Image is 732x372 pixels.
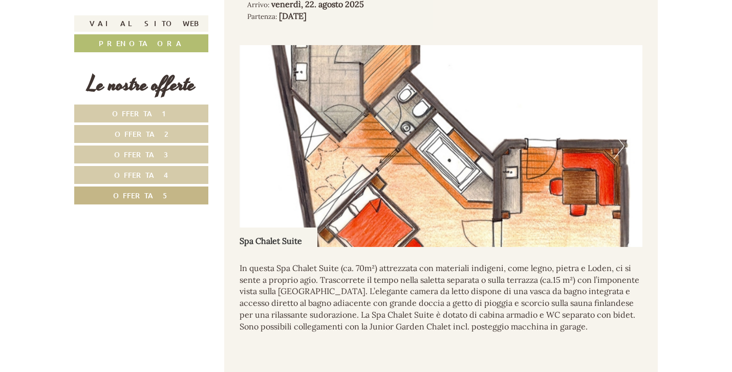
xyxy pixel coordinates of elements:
[115,129,168,139] span: Offerta 2
[114,170,168,180] span: Offerta 4
[113,191,169,200] span: Offerta 5
[240,247,643,348] div: In questa Spa Chalet Suite (ca. 70m²) attrezzata con materiali indigeni, come legno, pietra e Lod...
[112,109,171,118] span: Offerta 1
[257,133,268,159] button: Previous
[74,70,208,99] div: Le nostre offerte
[240,45,643,247] img: image
[74,34,208,52] a: Prenota ora
[247,12,277,21] small: Partenza:
[279,11,307,21] b: [DATE]
[614,133,625,159] button: Next
[114,150,168,159] span: Offerta 3
[240,228,317,247] div: Spa Chalet Suite
[74,15,208,32] a: Vai al sito web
